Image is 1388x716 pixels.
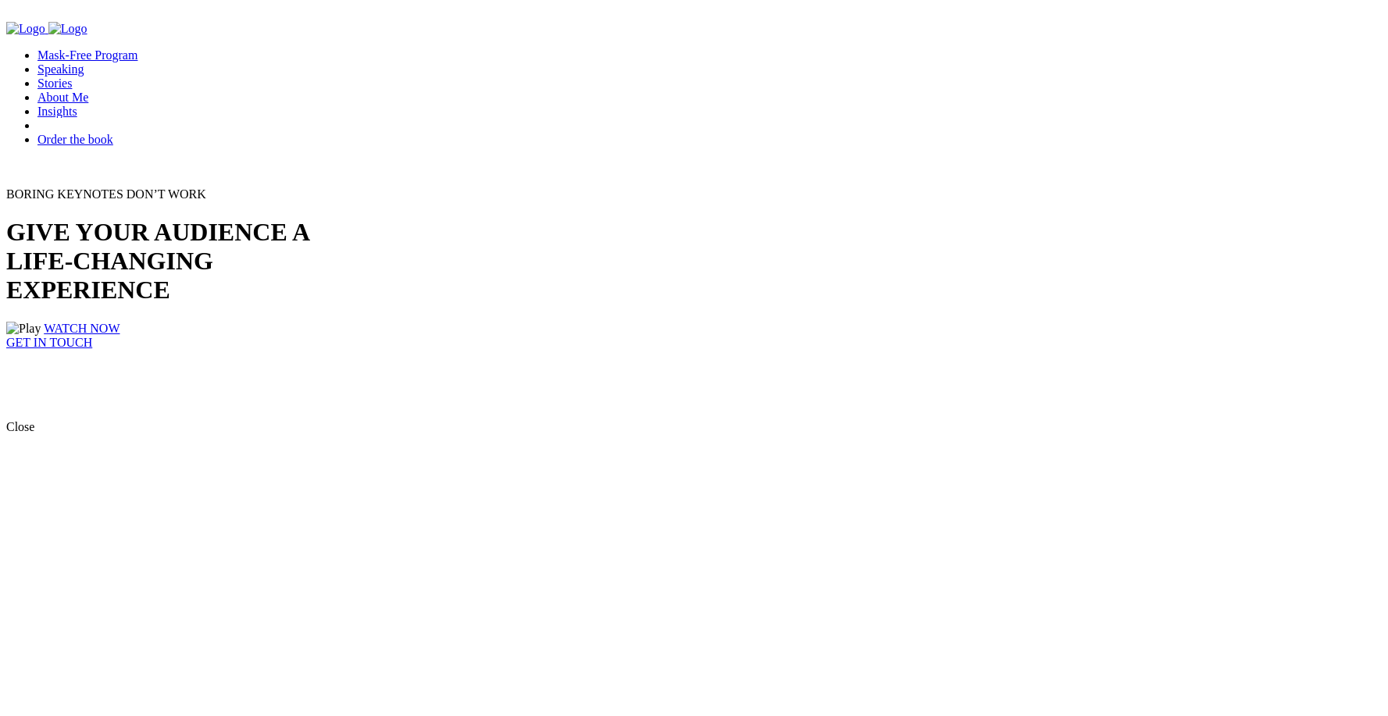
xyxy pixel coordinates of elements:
a: Stories [37,77,72,90]
a: GET IN TOUCH [6,336,92,349]
h1: GIVE YOUR AUDIENCE A EXPERIENCE [6,218,1382,305]
img: Company Logo [48,22,87,36]
a: Login [37,118,100,133]
iframe: MBW-SpeakingReel-Final2 [6,434,506,715]
span: Close [6,420,34,433]
a: Company Logo Company Logo [6,22,87,35]
a: About Me [37,91,88,104]
img: Company Logo [6,22,45,36]
a: Mask-Free Program [37,48,137,62]
p: BORING KEYNOTES DON’T WORK [6,187,1382,201]
span: LIFE-CHANGING [6,247,213,275]
a: Speaking [37,62,84,76]
img: Play [6,322,41,336]
a: Order the book [37,133,113,146]
a: Insights [37,105,77,118]
a: WATCH NOW [44,322,120,335]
